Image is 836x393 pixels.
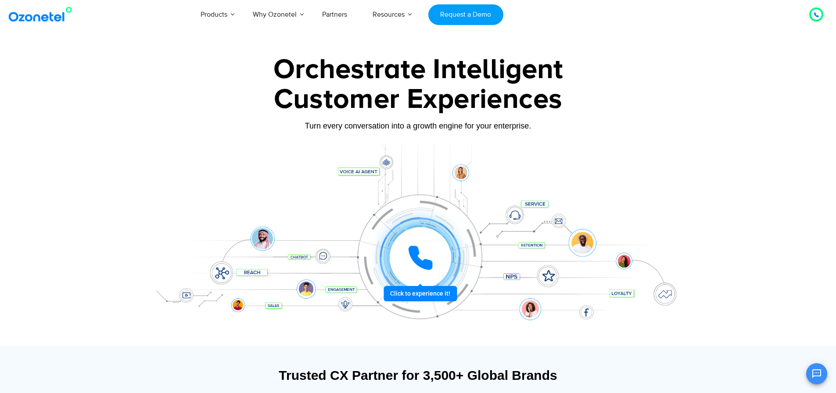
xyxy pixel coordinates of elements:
[806,363,827,384] button: Open chat
[144,121,692,131] div: Turn every conversation into a growth engine for your enterprise.
[144,56,692,84] div: Orchestrate Intelligent
[428,4,503,25] a: Request a Demo
[144,79,692,121] div: Customer Experiences
[148,368,688,383] div: Trusted CX Partner for 3,500+ Global Brands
